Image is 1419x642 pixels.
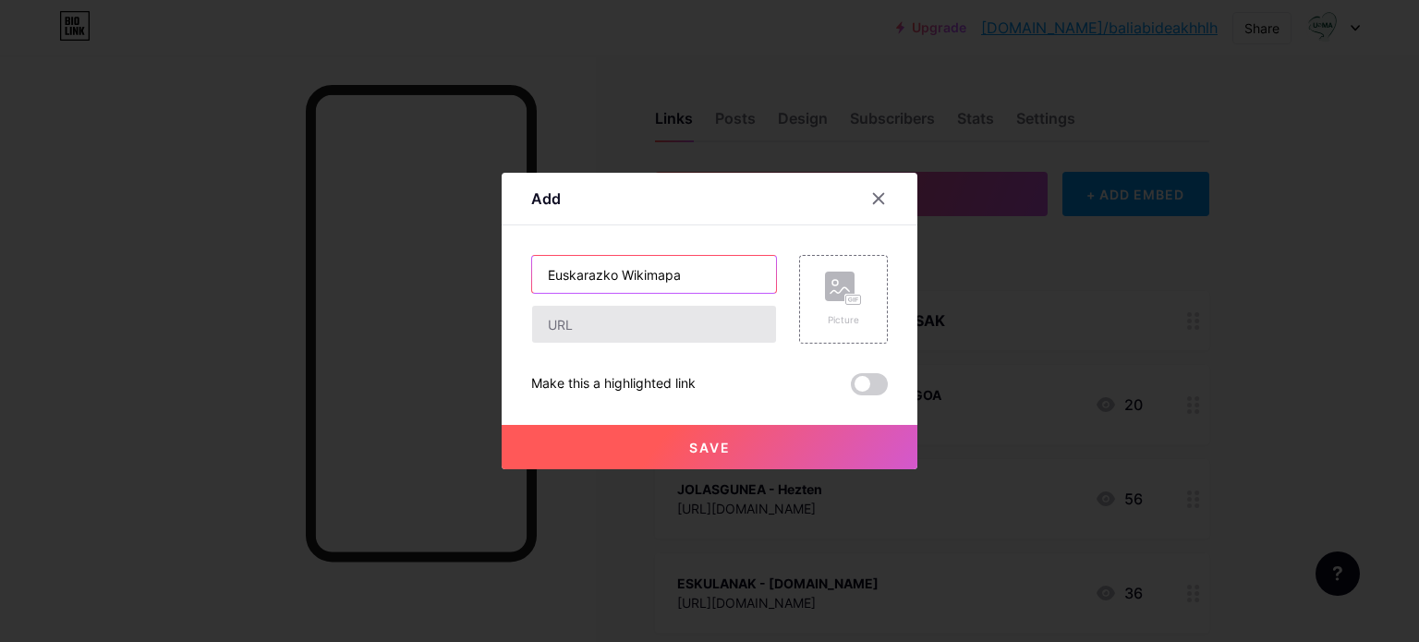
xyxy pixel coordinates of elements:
[689,440,731,455] span: Save
[531,373,696,395] div: Make this a highlighted link
[532,256,776,293] input: Title
[825,313,862,327] div: Picture
[502,425,917,469] button: Save
[531,188,561,210] div: Add
[532,306,776,343] input: URL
